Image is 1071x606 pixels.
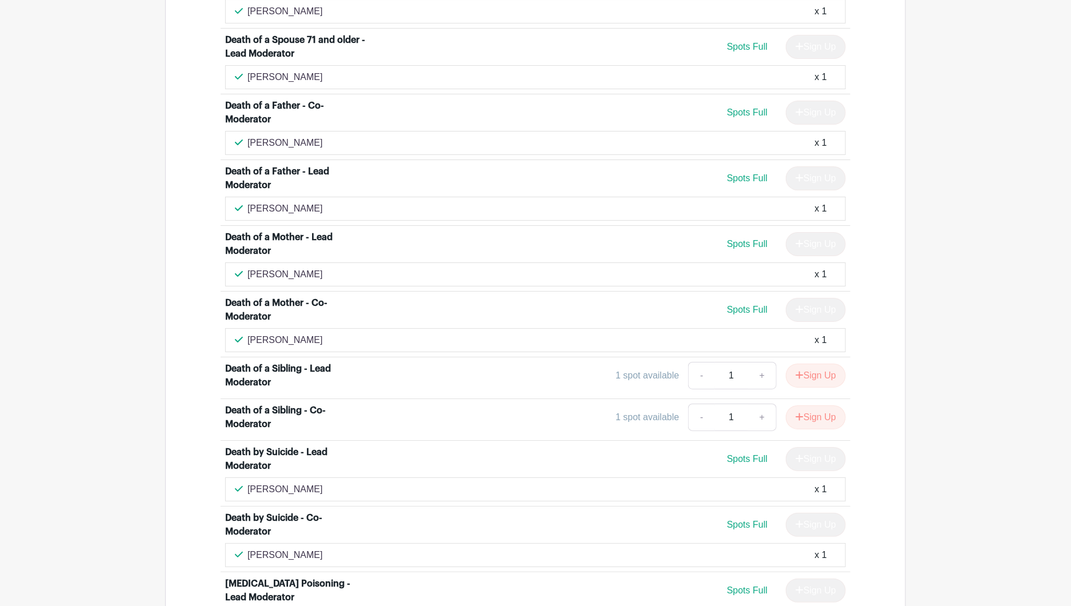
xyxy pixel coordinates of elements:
div: x 1 [815,268,827,281]
div: Death by Suicide - Lead Moderator [225,445,367,473]
span: Spots Full [727,107,768,117]
div: x 1 [815,70,827,84]
div: Death of a Father - Lead Moderator [225,165,367,192]
a: + [748,362,777,389]
div: x 1 [815,5,827,18]
div: [MEDICAL_DATA] Poisoning - Lead Moderator [225,577,367,604]
span: Spots Full [727,454,768,464]
span: Spots Full [727,239,768,249]
div: x 1 [815,483,827,496]
a: - [688,362,714,389]
div: 1 spot available [616,410,679,424]
p: [PERSON_NAME] [247,268,323,281]
span: Spots Full [727,520,768,529]
div: Death of a Mother - Lead Moderator [225,230,367,258]
span: Spots Full [727,42,768,51]
div: Death by Suicide - Co-Moderator [225,511,367,539]
span: Spots Full [727,173,768,183]
div: Death of a Sibling - Lead Moderator [225,362,367,389]
div: Death of a Father - Co-Moderator [225,99,367,126]
div: Death of a Mother - Co-Moderator [225,296,367,324]
div: x 1 [815,548,827,562]
p: [PERSON_NAME] [247,70,323,84]
p: [PERSON_NAME] [247,483,323,496]
button: Sign Up [786,364,846,388]
a: - [688,404,714,431]
p: [PERSON_NAME] [247,333,323,347]
p: [PERSON_NAME] [247,5,323,18]
span: Spots Full [727,585,768,595]
div: x 1 [815,202,827,216]
p: [PERSON_NAME] [247,202,323,216]
div: Death of a Spouse 71 and older - Lead Moderator [225,33,367,61]
button: Sign Up [786,405,846,429]
p: [PERSON_NAME] [247,548,323,562]
div: x 1 [815,136,827,150]
div: 1 spot available [616,369,679,382]
a: + [748,404,777,431]
div: x 1 [815,333,827,347]
div: Death of a Sibling - Co-Moderator [225,404,367,431]
p: [PERSON_NAME] [247,136,323,150]
span: Spots Full [727,305,768,314]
